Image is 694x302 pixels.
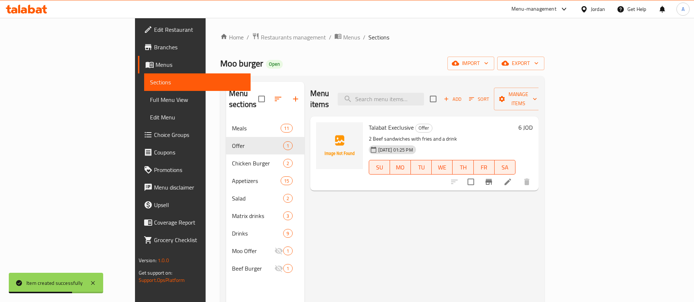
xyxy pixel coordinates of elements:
[500,90,537,108] span: Manage items
[232,211,283,220] span: Matrix drinks
[511,5,556,14] div: Menu-management
[447,57,494,70] button: import
[144,91,251,108] a: Full Menu View
[283,194,292,203] div: items
[414,162,429,173] span: TU
[139,256,157,265] span: Version:
[497,57,544,70] button: export
[287,90,304,108] button: Add section
[284,265,292,272] span: 1
[138,231,251,249] a: Grocery Checklist
[232,141,283,150] span: Offer
[441,93,464,105] button: Add
[154,200,245,209] span: Upsell
[138,214,251,231] a: Coverage Report
[158,256,169,265] span: 1.0.0
[283,141,292,150] div: items
[477,162,492,173] span: FR
[150,113,245,122] span: Edit Menu
[467,93,491,105] button: Sort
[226,119,304,137] div: Meals11
[682,5,684,13] span: A
[226,137,304,154] div: Offer1
[232,264,274,273] span: Beef Burger
[226,116,304,280] nav: Menu sections
[261,33,326,42] span: Restaurants management
[369,122,414,133] span: Talabat Execlusive
[283,211,292,220] div: items
[252,33,326,42] a: Restaurants management
[416,124,432,132] span: Offer
[435,162,450,173] span: WE
[274,264,283,273] svg: Inactive section
[232,159,283,168] span: Chicken Burger
[281,176,292,185] div: items
[138,38,251,56] a: Branches
[281,125,292,132] span: 11
[283,159,292,168] div: items
[232,229,283,238] span: Drinks
[138,179,251,196] a: Menu disclaimer
[138,144,251,161] a: Coupons
[150,78,245,87] span: Sections
[232,194,283,203] span: Salad
[453,160,473,175] button: TH
[138,21,251,38] a: Edit Restaurant
[266,61,283,67] span: Open
[139,275,185,285] a: Support.OpsPlatform
[232,124,281,133] span: Meals
[26,279,83,287] div: Item created successfully
[154,165,245,174] span: Promotions
[415,124,432,133] div: Offer
[480,173,498,191] button: Branch-specific-item
[283,246,292,255] div: items
[334,33,360,42] a: Menus
[226,207,304,225] div: Matrix drinks3
[495,160,515,175] button: SA
[518,173,536,191] button: delete
[411,160,432,175] button: TU
[432,160,453,175] button: WE
[283,229,292,238] div: items
[220,33,544,42] nav: breadcrumb
[154,43,245,51] span: Branches
[226,225,304,242] div: Drinks9
[144,108,251,126] a: Edit Menu
[310,88,329,110] h2: Menu items
[390,160,411,175] button: MO
[372,162,387,173] span: SU
[155,60,245,69] span: Menus
[329,33,331,42] li: /
[393,162,408,173] span: MO
[284,160,292,167] span: 2
[226,154,304,172] div: Chicken Burger2
[154,218,245,227] span: Coverage Report
[464,93,494,105] span: Sort items
[443,95,462,103] span: Add
[368,33,389,42] span: Sections
[369,134,516,144] p: 2 Beef sandwiches with fries and a drink
[138,126,251,144] a: Choice Groups
[144,73,251,91] a: Sections
[463,174,479,190] span: Select to update
[503,177,512,186] a: Edit menu item
[232,176,281,185] span: Appetizers
[474,160,495,175] button: FR
[154,148,245,157] span: Coupons
[154,25,245,34] span: Edit Restaurant
[138,161,251,179] a: Promotions
[226,260,304,277] div: Beef Burger1
[220,55,263,72] span: Moo burger
[338,93,424,106] input: search
[154,130,245,139] span: Choice Groups
[375,146,416,153] span: [DATE] 01:25 PM
[232,246,274,255] div: Moo Offer
[494,88,543,110] button: Manage items
[281,177,292,184] span: 15
[254,91,269,107] span: Select all sections
[281,124,292,133] div: items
